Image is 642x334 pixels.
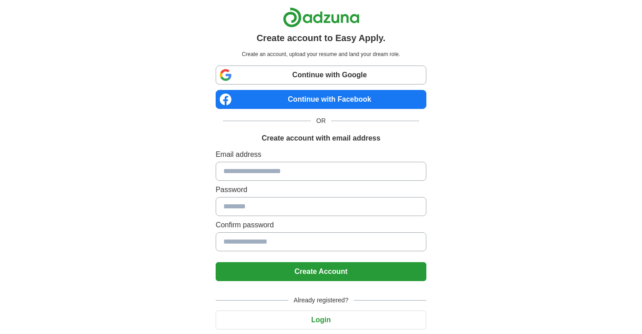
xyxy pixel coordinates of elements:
[311,116,331,126] span: OR
[262,133,380,144] h1: Create account with email address
[216,262,426,281] button: Create Account
[216,90,426,109] a: Continue with Facebook
[216,316,426,324] a: Login
[216,66,426,85] a: Continue with Google
[216,220,426,231] label: Confirm password
[216,310,426,329] button: Login
[216,184,426,195] label: Password
[217,50,425,58] p: Create an account, upload your resume and land your dream role.
[288,296,354,305] span: Already registered?
[257,31,386,45] h1: Create account to Easy Apply.
[216,149,426,160] label: Email address
[283,7,360,28] img: Adzuna logo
